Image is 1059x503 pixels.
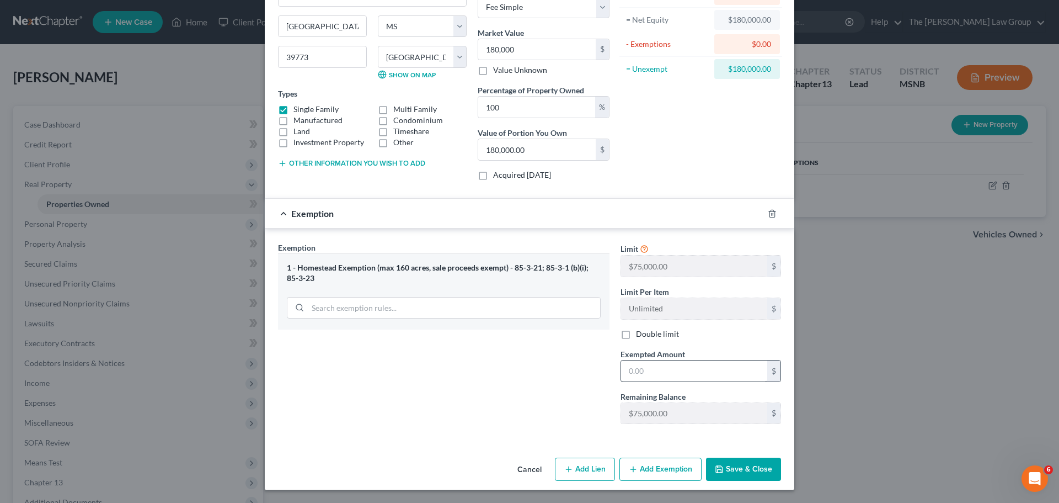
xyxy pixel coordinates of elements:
[493,65,547,76] label: Value Unknown
[767,361,780,382] div: $
[723,14,771,25] div: $180,000.00
[1044,465,1053,474] span: 6
[278,159,425,168] button: Other information you wish to add
[621,350,685,359] span: Exempted Amount
[626,63,709,75] div: = Unexempt
[478,84,584,96] label: Percentage of Property Owned
[706,458,781,481] button: Save & Close
[1021,465,1048,492] iframe: Intercom live chat
[293,137,364,148] label: Investment Property
[278,243,315,252] span: Exemption
[393,115,443,126] label: Condominium
[393,126,429,137] label: Timeshare
[279,16,366,37] input: Enter city...
[493,170,551,181] label: Acquired [DATE]
[626,14,709,25] div: = Net Equity
[621,361,767,382] input: 0.00
[291,208,334,219] span: Exemption
[621,256,767,277] input: --
[278,88,297,99] label: Types
[626,39,709,50] div: - Exemptions
[378,70,436,79] a: Show on Map
[767,403,780,424] div: $
[723,39,771,50] div: $0.00
[621,298,767,319] input: --
[478,97,595,118] input: 0.00
[393,137,414,148] label: Other
[393,104,437,115] label: Multi Family
[596,139,609,160] div: $
[636,329,679,340] label: Double limit
[621,391,686,403] label: Remaining Balance
[293,126,310,137] label: Land
[509,459,550,481] button: Cancel
[478,127,567,139] label: Value of Portion You Own
[478,27,524,39] label: Market Value
[621,403,767,424] input: --
[723,63,771,75] div: $180,000.00
[478,39,596,60] input: 0.00
[596,39,609,60] div: $
[287,263,601,283] div: 1 - Homestead Exemption (max 160 acres, sale proceeds exempt) - 85-3-21; 85-3-1 (b)(i); 85-3-23
[478,139,596,160] input: 0.00
[619,458,702,481] button: Add Exemption
[293,104,339,115] label: Single Family
[767,256,780,277] div: $
[621,244,638,253] span: Limit
[555,458,615,481] button: Add Lien
[621,286,669,298] label: Limit Per Item
[767,298,780,319] div: $
[308,298,600,319] input: Search exemption rules...
[595,97,609,118] div: %
[278,46,367,68] input: Enter zip...
[293,115,343,126] label: Manufactured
